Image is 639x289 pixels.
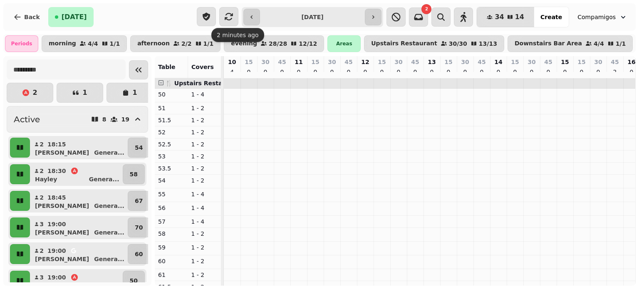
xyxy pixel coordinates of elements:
[544,58,552,66] p: 45
[39,273,44,282] p: 3
[181,41,192,47] p: 2 / 2
[62,14,87,20] span: [DATE]
[102,116,106,122] p: 8
[94,202,124,210] p: Genera ...
[445,68,452,76] p: 0
[42,35,127,52] button: morning4/41/1
[32,89,37,96] p: 2
[5,35,38,52] div: Periods
[345,68,352,76] p: 0
[211,28,264,42] div: 2 minutes ago
[39,140,44,148] p: 2
[562,68,568,76] p: 0
[7,106,148,133] button: Active819
[158,243,185,252] p: 59
[191,90,218,99] p: 1 - 4
[494,58,502,66] p: 14
[32,244,126,264] button: 219:00[PERSON_NAME]Genera...
[394,58,402,66] p: 30
[412,68,419,76] p: 0
[191,128,218,136] p: 1 - 2
[371,40,437,47] p: Upstairs Restaurant
[191,152,218,161] p: 1 - 2
[245,58,253,66] p: 15
[191,243,218,252] p: 1 - 2
[395,68,402,76] p: 0
[261,58,269,66] p: 30
[478,58,485,66] p: 45
[47,273,66,282] p: 19:00
[94,148,124,157] p: Genera ...
[35,228,89,237] p: [PERSON_NAME]
[158,204,185,212] p: 56
[158,257,185,265] p: 60
[462,68,468,76] p: 0
[262,68,269,76] p: 0
[572,10,632,25] button: Compamigos
[479,41,497,47] p: 13 / 13
[47,193,66,202] p: 18:45
[24,14,40,20] span: Back
[47,247,66,255] p: 19:00
[47,220,66,228] p: 19:00
[39,220,44,228] p: 3
[130,35,220,52] button: afternoon2/21/1
[94,228,124,237] p: Genera ...
[35,148,89,157] p: [PERSON_NAME]
[158,271,185,279] p: 61
[578,68,585,76] p: 0
[528,58,535,66] p: 30
[229,68,235,76] p: 4
[495,14,504,20] span: 34
[49,40,76,47] p: morning
[329,68,335,76] p: 0
[540,14,562,20] span: Create
[106,83,153,103] button: 1
[137,40,170,47] p: afternoon
[279,68,285,76] p: 0
[82,89,87,96] p: 1
[191,140,218,148] p: 1 - 2
[191,176,218,185] p: 1 - 2
[191,230,218,238] p: 1 - 2
[328,58,336,66] p: 30
[130,170,138,178] p: 58
[158,128,185,136] p: 52
[627,58,635,66] p: 16
[130,277,138,285] p: 50
[444,58,452,66] p: 15
[47,167,66,175] p: 18:30
[228,58,236,66] p: 10
[295,68,302,76] p: 0
[508,35,633,52] button: Downstairs Bar Area4/41/1
[534,7,569,27] button: Create
[14,114,40,125] h2: Active
[128,191,150,211] button: 67
[379,68,385,76] p: 0
[224,35,324,52] button: evening28/2812/12
[278,58,286,66] p: 45
[594,41,604,47] p: 4 / 4
[478,68,485,76] p: 0
[577,58,585,66] p: 15
[32,164,121,184] button: 218:30HayleyGenera...
[135,197,143,205] p: 67
[158,152,185,161] p: 53
[428,68,435,76] p: 0
[158,140,185,148] p: 52.5
[449,41,467,47] p: 30 / 30
[39,247,44,255] p: 2
[295,58,302,66] p: 11
[428,58,436,66] p: 13
[88,41,98,47] p: 4 / 4
[35,175,57,183] p: Hayley
[191,257,218,265] p: 1 - 2
[191,116,218,124] p: 1 - 2
[165,80,240,86] span: 🍴 Upstairs Restaurant
[299,41,317,47] p: 12 / 12
[191,190,218,198] p: 1 - 4
[362,68,369,76] p: 0
[477,7,534,27] button: 3414
[132,89,137,96] p: 1
[595,68,602,76] p: 0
